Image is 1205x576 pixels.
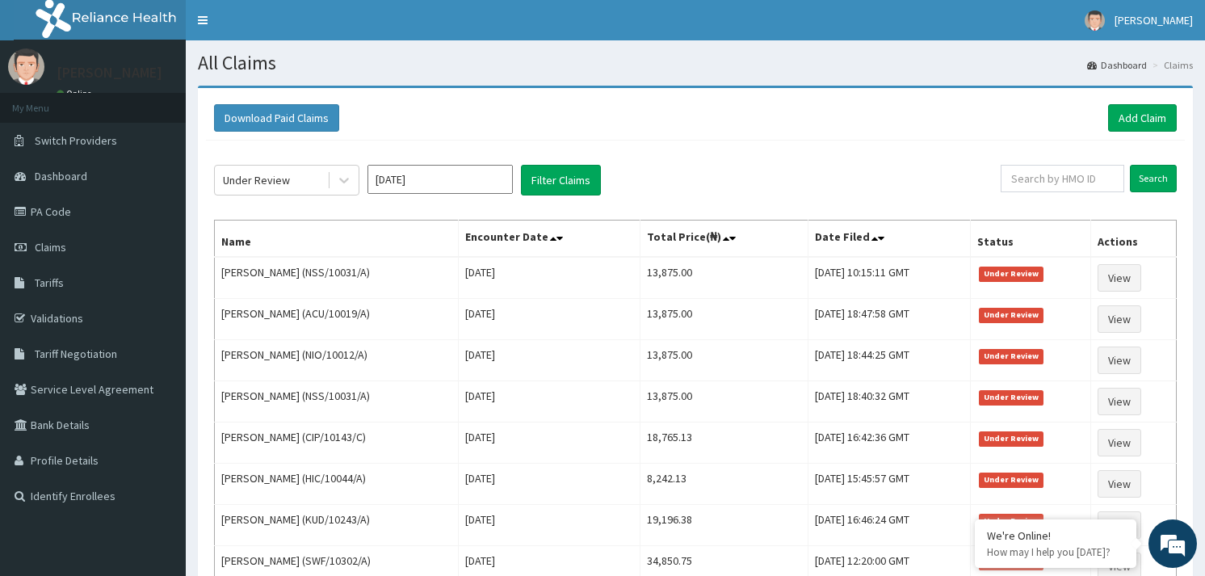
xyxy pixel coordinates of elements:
th: Status [970,221,1090,258]
p: [PERSON_NAME] [57,65,162,80]
td: [DATE] [459,381,640,423]
span: Under Review [979,390,1044,405]
td: [PERSON_NAME] (NIO/10012/A) [215,340,459,381]
div: We're Online! [987,528,1124,543]
td: [PERSON_NAME] (NSS/10031/A) [215,257,459,299]
td: 13,875.00 [640,257,808,299]
span: Under Review [979,308,1044,322]
td: 13,875.00 [640,381,808,423]
a: View [1098,511,1141,539]
td: [DATE] [459,505,640,546]
h1: All Claims [198,53,1193,74]
a: View [1098,388,1141,415]
div: Under Review [223,172,290,188]
th: Date Filed [808,221,971,258]
td: [PERSON_NAME] (HIC/10044/A) [215,464,459,505]
td: 18,765.13 [640,423,808,464]
a: View [1098,264,1141,292]
td: 8,242.13 [640,464,808,505]
td: [DATE] 18:47:58 GMT [808,299,971,340]
td: [DATE] 18:40:32 GMT [808,381,971,423]
td: [DATE] 16:46:24 GMT [808,505,971,546]
td: 19,196.38 [640,505,808,546]
a: Dashboard [1087,58,1147,72]
th: Encounter Date [459,221,640,258]
span: Tariff Negotiation [35,347,117,361]
span: Under Review [979,514,1044,528]
td: [DATE] [459,299,640,340]
td: [PERSON_NAME] (KUD/10243/A) [215,505,459,546]
span: Dashboard [35,169,87,183]
span: [PERSON_NAME] [1115,13,1193,27]
button: Filter Claims [521,165,601,196]
img: User Image [1085,11,1105,31]
li: Claims [1148,58,1193,72]
td: [DATE] [459,464,640,505]
td: [DATE] 16:42:36 GMT [808,423,971,464]
td: 13,875.00 [640,340,808,381]
span: Under Review [979,431,1044,446]
td: [DATE] 10:15:11 GMT [808,257,971,299]
img: User Image [8,48,44,85]
td: [PERSON_NAME] (ACU/10019/A) [215,299,459,340]
th: Total Price(₦) [640,221,808,258]
td: 13,875.00 [640,299,808,340]
td: [DATE] [459,423,640,464]
a: View [1098,470,1141,498]
span: Tariffs [35,275,64,290]
td: [PERSON_NAME] (CIP/10143/C) [215,423,459,464]
a: View [1098,347,1141,374]
input: Search [1130,165,1177,192]
a: View [1098,429,1141,456]
th: Name [215,221,459,258]
a: Online [57,88,95,99]
td: [DATE] 15:45:57 GMT [808,464,971,505]
td: [DATE] 18:44:25 GMT [808,340,971,381]
span: Under Review [979,473,1044,487]
input: Search by HMO ID [1001,165,1124,192]
span: Under Review [979,267,1044,281]
a: Add Claim [1108,104,1177,132]
td: [DATE] [459,340,640,381]
p: How may I help you today? [987,545,1124,559]
span: Under Review [979,349,1044,364]
th: Actions [1090,221,1176,258]
button: Download Paid Claims [214,104,339,132]
input: Select Month and Year [367,165,513,194]
td: [DATE] [459,257,640,299]
td: [PERSON_NAME] (NSS/10031/A) [215,381,459,423]
span: Claims [35,240,66,254]
span: Switch Providers [35,133,117,148]
a: View [1098,305,1141,333]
